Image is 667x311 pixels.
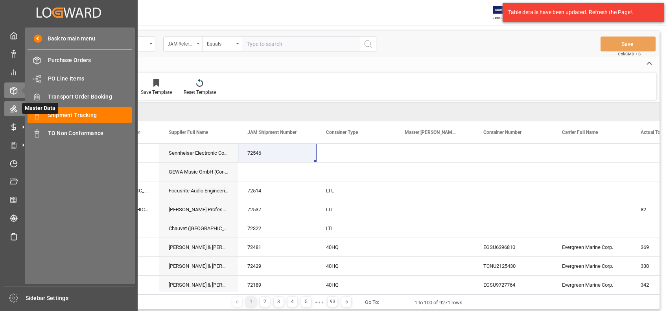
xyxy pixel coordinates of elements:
[159,276,238,294] div: [PERSON_NAME] & [PERSON_NAME] (US funds China)(W/T*)-
[28,53,132,68] a: Purchase Orders
[238,219,317,238] div: 72322
[301,297,311,307] div: 5
[238,238,317,256] div: 72481
[159,219,238,238] div: Chauvet ([GEOGRAPHIC_DATA]) Vendor
[159,238,238,256] div: [PERSON_NAME] & [PERSON_NAME] (US funds [GEOGRAPHIC_DATA]) (W/T*)
[28,71,132,86] a: PO Line Items
[618,51,641,57] span: Ctrl/CMD + S
[365,298,379,306] div: Go To:
[274,297,284,307] div: 3
[317,219,395,238] div: LTL
[553,257,631,275] div: Evergreen Marine Corp.
[553,238,631,256] div: Evergreen Marine Corp.
[317,181,395,200] div: LTL
[474,257,553,275] div: TCNU2125430
[4,46,133,61] a: Data Management
[207,38,234,48] div: Equals
[203,37,242,51] button: open menu
[159,181,238,200] div: Focusrite Audio Engineering (W/T*)-
[287,297,297,307] div: 4
[184,89,216,96] div: Reset Template
[4,192,133,207] a: CO2 Calculator
[4,64,133,80] a: My Reports
[474,238,553,256] div: EGSU6396810
[242,37,360,51] input: Type to search
[317,276,395,294] div: 40HQ
[4,174,133,189] a: Document Management
[405,130,457,135] span: Master [PERSON_NAME] of Lading Number
[22,103,58,114] span: Master Data
[317,238,395,256] div: 40HQ
[474,276,553,294] div: EGSU9727764
[238,257,317,275] div: 72429
[238,276,317,294] div: 72189
[163,37,203,51] button: open menu
[26,294,135,302] span: Sidebar Settings
[326,130,358,135] span: Container Type
[247,130,297,135] span: JAM Shipment Number
[28,126,132,141] a: TO Non Conformance
[159,163,238,181] div: GEWA Music GmbH (Cor-Tek)
[48,129,133,137] span: TO Non Conformance
[28,89,132,104] a: Transport Order Booking
[48,93,133,101] span: Transport Order Booking
[48,56,133,64] span: Purchase Orders
[159,144,238,162] div: Sennheiser Electronic Corporation - 212
[601,37,656,51] button: Save
[360,37,376,51] button: search button
[238,200,317,219] div: 72537
[42,35,95,43] span: Back to main menu
[28,107,132,123] a: Shipment Tracking
[238,144,317,162] div: 72546
[169,130,208,135] span: Supplier Full Name
[315,299,324,305] div: ● ● ●
[48,75,133,83] span: PO Line Items
[317,200,395,219] div: LTL
[493,6,520,20] img: Exertis%20JAM%20-%20Email%20Logo.jpg_1722504956.jpg
[317,257,395,275] div: 40HQ
[553,276,631,294] div: Evergreen Marine Corp.
[508,8,653,16] div: Table details have been updated. Refresh the Page!.
[415,299,462,307] div: 1 to 100 of 9271 rows
[483,130,521,135] span: Container Number
[562,130,598,135] span: Carrier Full Name
[159,200,238,219] div: [PERSON_NAME] Professional, Inc.
[168,38,194,48] div: JAM Reference Number
[238,181,317,200] div: 72514
[246,297,256,307] div: 1
[4,210,133,226] a: Tracking Shipment
[159,257,238,275] div: [PERSON_NAME] & [PERSON_NAME] (US funds [GEOGRAPHIC_DATA]) (W/T*)
[48,111,133,119] span: Shipment Tracking
[328,297,337,307] div: 93
[4,28,133,43] a: My Cockpit
[141,89,172,96] div: Save Template
[4,229,133,244] a: Sailing Schedules
[260,297,270,307] div: 2
[4,155,133,171] a: Timeslot Management V2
